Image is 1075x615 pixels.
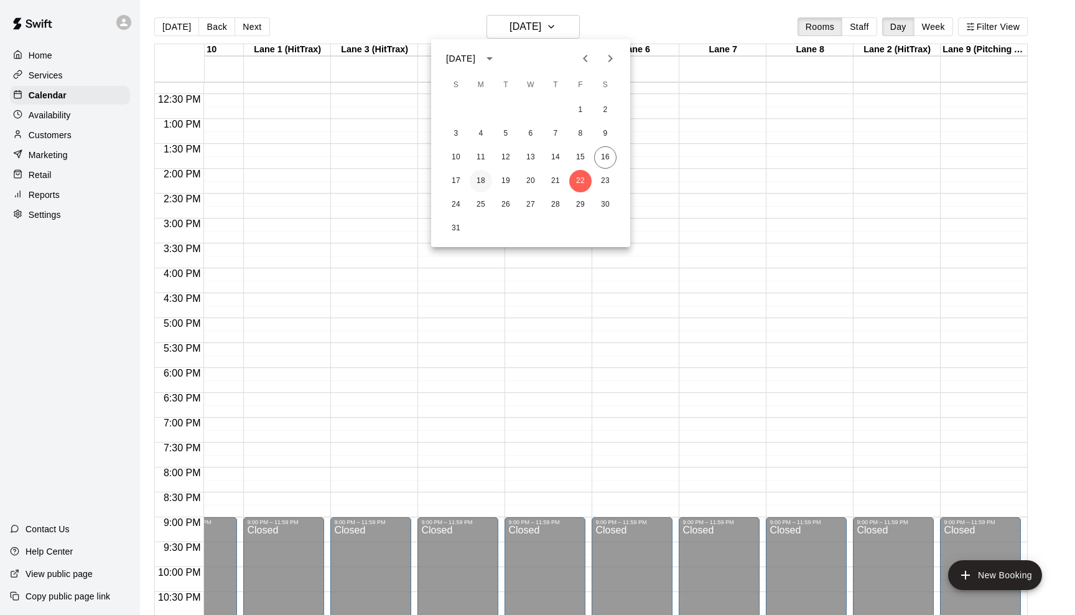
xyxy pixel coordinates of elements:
[495,123,517,145] button: 5
[445,73,467,98] span: Sunday
[594,146,617,169] button: 16
[495,194,517,216] button: 26
[569,123,592,145] button: 8
[446,52,475,65] div: [DATE]
[495,73,517,98] span: Tuesday
[479,48,500,69] button: calendar view is open, switch to year view
[519,170,542,192] button: 20
[569,73,592,98] span: Friday
[445,194,467,216] button: 24
[445,170,467,192] button: 17
[495,146,517,169] button: 12
[544,146,567,169] button: 14
[544,170,567,192] button: 21
[445,123,467,145] button: 3
[544,73,567,98] span: Thursday
[598,46,623,71] button: Next month
[594,123,617,145] button: 9
[445,146,467,169] button: 10
[569,146,592,169] button: 15
[519,194,542,216] button: 27
[594,99,617,121] button: 2
[594,194,617,216] button: 30
[544,123,567,145] button: 7
[470,146,492,169] button: 11
[519,123,542,145] button: 6
[594,73,617,98] span: Saturday
[519,73,542,98] span: Wednesday
[470,194,492,216] button: 25
[569,194,592,216] button: 29
[470,73,492,98] span: Monday
[519,146,542,169] button: 13
[544,194,567,216] button: 28
[470,170,492,192] button: 18
[569,170,592,192] button: 22
[470,123,492,145] button: 4
[495,170,517,192] button: 19
[569,99,592,121] button: 1
[445,217,467,240] button: 31
[594,170,617,192] button: 23
[573,46,598,71] button: Previous month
